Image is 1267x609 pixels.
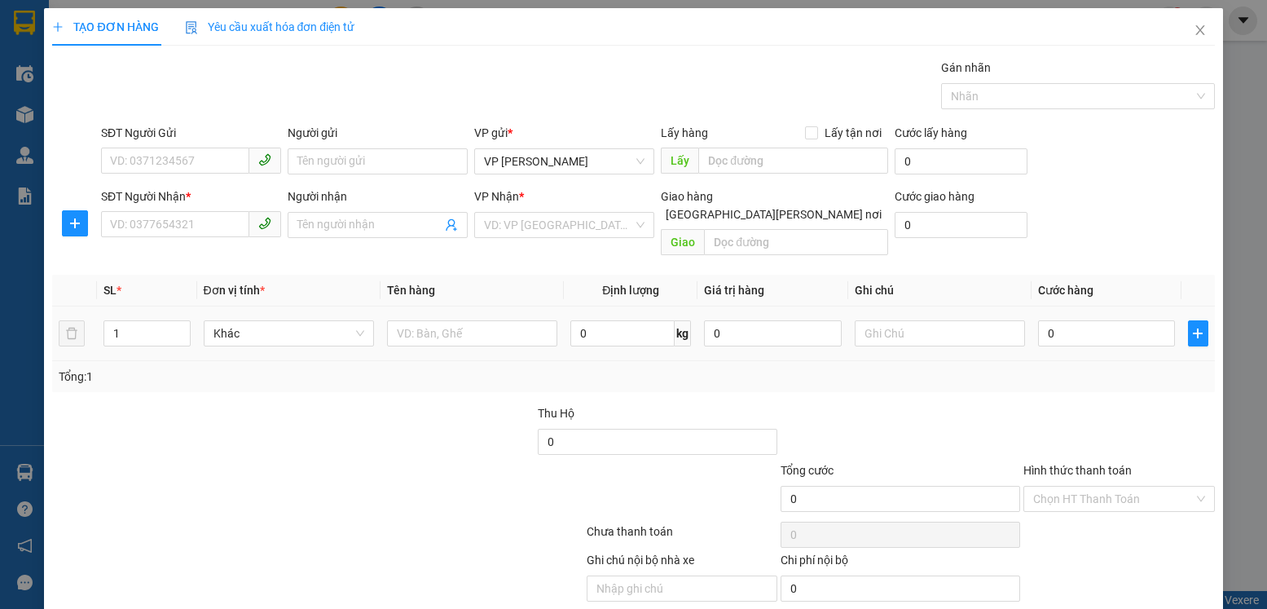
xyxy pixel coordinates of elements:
input: Cước lấy hàng [895,148,1028,174]
span: Giao [661,229,704,255]
span: VP Nhận [474,190,519,203]
span: Tổng cước [781,464,834,477]
span: TẠO ĐƠN HÀNG [52,20,158,33]
div: Chi phí nội bộ [781,551,1020,576]
span: Thu Hộ [538,407,574,420]
label: Cước giao hàng [895,190,974,203]
input: Nhập ghi chú [587,576,777,602]
span: plus [63,217,87,230]
input: VD: Bàn, Ghế [387,320,557,346]
input: Dọc đường [704,229,887,255]
div: SĐT Người Nhận [101,188,281,205]
label: Gán nhãn [941,61,991,74]
span: close [1194,24,1207,37]
div: Tổng: 1 [59,368,490,386]
span: Lấy [661,148,698,174]
span: VP Chợ Lớn [484,149,644,174]
span: Cước hàng [1038,284,1093,297]
div: Chưa thanh toán [585,523,779,551]
img: icon [185,21,198,34]
span: phone [258,153,271,166]
button: Close [1177,8,1223,54]
span: Tên hàng [387,284,435,297]
label: Hình thức thanh toán [1023,464,1132,477]
input: Ghi Chú [855,320,1025,346]
span: Lấy tận nơi [818,124,888,142]
div: SĐT Người Gửi [101,124,281,142]
span: kg [675,320,691,346]
span: Định lượng [602,284,659,297]
button: plus [62,210,88,236]
span: Đơn vị tính [204,284,265,297]
div: Người nhận [288,188,468,205]
span: Khác [213,321,364,346]
span: plus [1189,327,1207,340]
input: Cước giao hàng [895,212,1028,238]
th: Ghi chú [848,275,1032,307]
span: [GEOGRAPHIC_DATA][PERSON_NAME] nơi [659,205,888,223]
span: SL [103,284,117,297]
div: VP gửi [474,124,654,142]
label: Cước lấy hàng [895,126,967,139]
input: 0 [704,320,841,346]
span: phone [258,217,271,230]
span: Lấy hàng [661,126,708,139]
span: user-add [445,218,458,232]
span: Yêu cầu xuất hóa đơn điện tử [185,20,355,33]
span: Giá trị hàng [704,284,764,297]
button: delete [59,320,85,346]
input: Dọc đường [698,148,887,174]
span: plus [52,21,64,33]
div: Ghi chú nội bộ nhà xe [587,551,777,576]
button: plus [1188,320,1208,346]
div: Người gửi [288,124,468,142]
span: Giao hàng [661,190,713,203]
